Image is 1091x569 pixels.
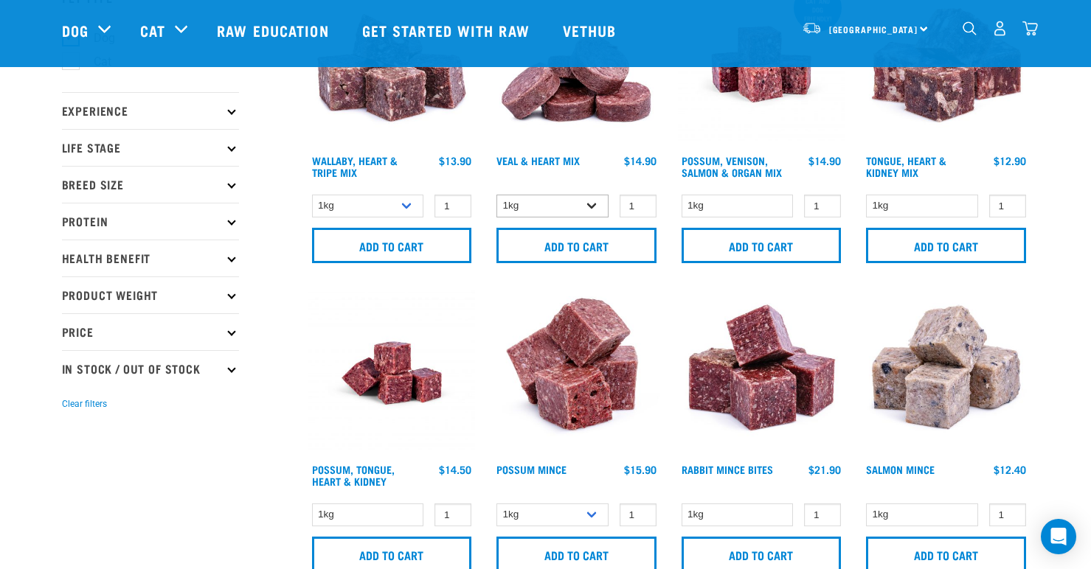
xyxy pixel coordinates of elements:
[62,129,239,166] p: Life Stage
[62,166,239,203] p: Breed Size
[62,92,239,129] p: Experience
[62,397,107,411] button: Clear filters
[994,155,1026,167] div: $12.90
[992,21,1008,36] img: user.png
[866,467,935,472] a: Salmon Mince
[439,464,471,475] div: $14.50
[682,228,842,263] input: Add to cart
[70,52,117,71] label: Cat
[312,467,395,484] a: Possum, Tongue, Heart & Kidney
[624,155,657,167] div: $14.90
[312,158,398,175] a: Wallaby, Heart & Tripe Mix
[620,503,657,526] input: 1
[678,290,845,457] img: Whole Minced Rabbit Cubes 01
[682,467,773,472] a: Rabbit Mince Bites
[308,290,476,457] img: Possum Tongue Heart Kidney 1682
[62,203,239,240] p: Protein
[862,290,1030,457] img: 1141 Salmon Mince 01
[496,228,657,263] input: Add to cart
[1022,21,1038,36] img: home-icon@2x.png
[312,228,472,263] input: Add to cart
[62,350,239,387] p: In Stock / Out Of Stock
[496,467,567,472] a: Possum Mince
[620,195,657,217] input: 1
[1041,519,1076,554] div: Open Intercom Messenger
[347,1,548,60] a: Get started with Raw
[802,21,822,35] img: van-moving.png
[804,503,841,526] input: 1
[989,195,1026,217] input: 1
[994,464,1026,475] div: $12.40
[866,228,1026,263] input: Add to cart
[434,195,471,217] input: 1
[496,158,580,163] a: Veal & Heart Mix
[989,503,1026,526] input: 1
[866,158,946,175] a: Tongue, Heart & Kidney Mix
[808,464,841,475] div: $21.90
[202,1,347,60] a: Raw Education
[808,155,841,167] div: $14.90
[548,1,635,60] a: Vethub
[804,195,841,217] input: 1
[963,21,977,35] img: home-icon-1@2x.png
[434,503,471,526] input: 1
[624,464,657,475] div: $15.90
[493,290,660,457] img: 1102 Possum Mince 01
[140,19,165,41] a: Cat
[62,240,239,276] p: Health Benefit
[829,27,918,32] span: [GEOGRAPHIC_DATA]
[439,155,471,167] div: $13.90
[62,276,239,313] p: Product Weight
[62,313,239,350] p: Price
[62,19,89,41] a: Dog
[682,158,782,175] a: Possum, Venison, Salmon & Organ Mix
